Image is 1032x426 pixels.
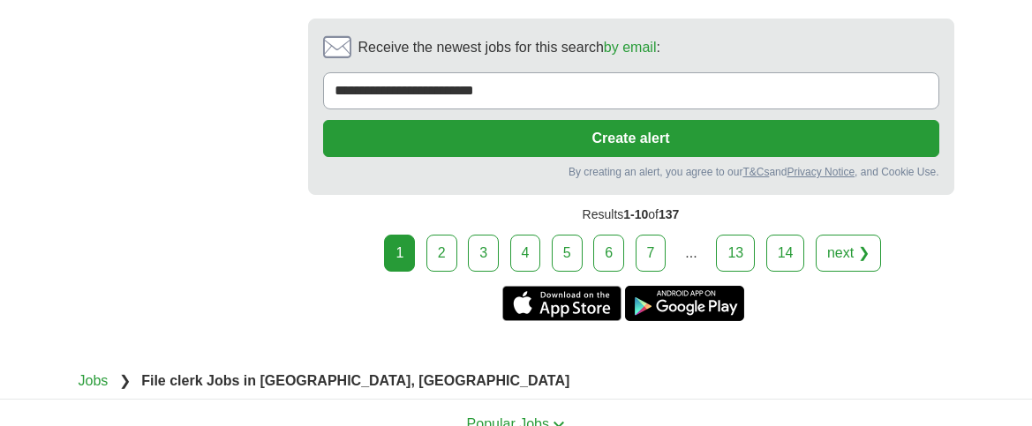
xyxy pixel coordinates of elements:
strong: File clerk Jobs in [GEOGRAPHIC_DATA], [GEOGRAPHIC_DATA] [141,373,569,388]
a: by email [604,40,657,55]
span: 137 [659,207,679,221]
a: T&Cs [742,166,769,178]
a: 3 [468,235,499,272]
div: Results of [308,195,954,235]
a: 13 [716,235,755,272]
span: Receive the newest jobs for this search : [358,37,660,58]
a: 5 [552,235,583,272]
a: Jobs [79,373,109,388]
div: By creating an alert, you agree to our and , and Cookie Use. [323,164,939,180]
a: 2 [426,235,457,272]
a: 4 [510,235,541,272]
button: Create alert [323,120,939,157]
a: Get the Android app [625,286,744,321]
a: 7 [636,235,667,272]
a: 14 [766,235,805,272]
div: 1 [384,235,415,272]
div: ... [674,235,709,271]
a: next ❯ [816,235,881,272]
span: ❯ [119,373,131,388]
a: Privacy Notice [787,166,855,178]
a: Get the iPhone app [502,286,621,321]
a: 6 [593,235,624,272]
span: 1-10 [623,207,648,221]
